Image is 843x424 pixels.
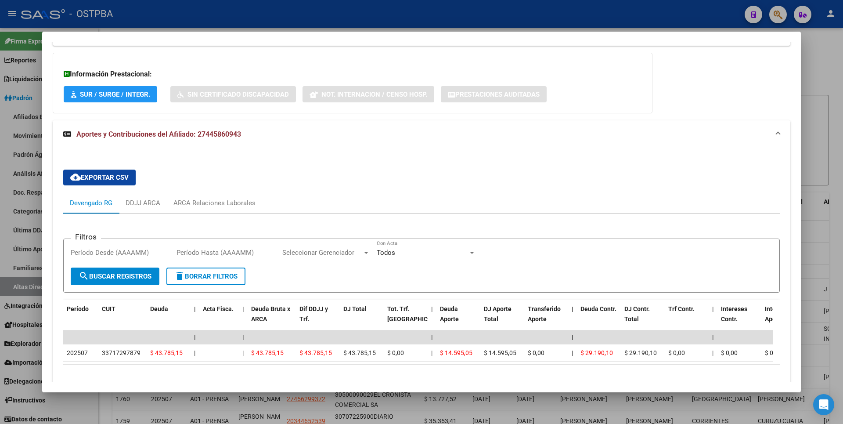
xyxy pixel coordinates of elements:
[721,305,747,323] span: Intereses Contr.
[199,300,239,338] datatable-header-cell: Acta Fisca.
[580,349,613,356] span: $ 29.190,10
[166,268,245,285] button: Borrar Filtros
[67,305,89,312] span: Período
[431,333,433,341] span: |
[440,349,472,356] span: $ 14.595,05
[765,349,782,356] span: $ 0,00
[70,172,81,182] mat-icon: cloud_download
[431,305,433,312] span: |
[528,305,561,323] span: Transferido Aporte
[431,349,432,356] span: |
[53,120,790,149] mat-expansion-panel-header: Aportes y Contribuciones del Afiliado: 27445860943
[709,300,717,338] datatable-header-cell: |
[484,349,516,356] span: $ 14.595,05
[572,349,573,356] span: |
[170,86,296,102] button: Sin Certificado Discapacidad
[624,349,657,356] span: $ 29.190,10
[568,300,577,338] datatable-header-cell: |
[150,349,183,356] span: $ 43.785,15
[580,305,616,312] span: Deuda Contr.
[624,305,650,323] span: DJ Contr. Total
[441,86,547,102] button: Prestaciones Auditadas
[455,91,540,98] span: Prestaciones Auditadas
[484,305,512,323] span: DJ Aporte Total
[528,349,544,356] span: $ 0,00
[242,305,244,312] span: |
[63,170,136,185] button: Exportar CSV
[340,300,384,338] datatable-header-cell: DJ Total
[299,349,332,356] span: $ 43.785,15
[712,305,714,312] span: |
[712,349,713,356] span: |
[440,305,459,323] span: Deuda Aporte
[712,333,714,341] span: |
[299,305,328,323] span: Dif DDJJ y Trf.
[187,91,289,98] span: Sin Certificado Discapacidad
[428,300,436,338] datatable-header-cell: |
[343,349,376,356] span: $ 43.785,15
[387,305,447,323] span: Tot. Trf. [GEOGRAPHIC_DATA]
[98,300,147,338] datatable-header-cell: CUIT
[572,333,573,341] span: |
[717,300,761,338] datatable-header-cell: Intereses Contr.
[377,249,395,257] span: Todos
[64,69,641,80] h3: Información Prestacional:
[71,268,159,285] button: Buscar Registros
[480,300,524,338] datatable-header-cell: DJ Aporte Total
[239,300,248,338] datatable-header-cell: |
[126,198,160,208] div: DDJJ ARCA
[387,349,404,356] span: $ 0,00
[248,300,296,338] datatable-header-cell: Deuda Bruta x ARCA
[572,305,573,312] span: |
[343,305,367,312] span: DJ Total
[174,272,238,280] span: Borrar Filtros
[194,349,195,356] span: |
[191,300,199,338] datatable-header-cell: |
[668,305,695,312] span: Trf Contr.
[251,349,284,356] span: $ 43.785,15
[203,305,234,312] span: Acta Fisca.
[621,300,665,338] datatable-header-cell: DJ Contr. Total
[282,249,362,257] span: Seleccionar Gerenciador
[524,300,568,338] datatable-header-cell: Transferido Aporte
[147,300,191,338] datatable-header-cell: Deuda
[173,198,256,208] div: ARCA Relaciones Laborales
[194,305,196,312] span: |
[76,130,241,138] span: Aportes y Contribuciones del Afiliado: 27445860943
[436,300,480,338] datatable-header-cell: Deuda Aporte
[102,305,115,312] span: CUIT
[242,349,244,356] span: |
[321,91,427,98] span: Not. Internacion / Censo Hosp.
[79,271,89,281] mat-icon: search
[296,300,340,338] datatable-header-cell: Dif DDJJ y Trf.
[384,300,428,338] datatable-header-cell: Tot. Trf. Bruto
[67,349,88,356] span: 202507
[242,333,244,341] span: |
[80,91,150,98] span: SUR / SURGE / INTEGR.
[765,305,791,323] span: Intereses Aporte
[813,394,834,415] div: Open Intercom Messenger
[721,349,738,356] span: $ 0,00
[174,271,185,281] mat-icon: delete
[64,86,157,102] button: SUR / SURGE / INTEGR.
[665,300,709,338] datatable-header-cell: Trf Contr.
[79,272,151,280] span: Buscar Registros
[53,149,790,408] div: Aportes y Contribuciones del Afiliado: 27445860943
[194,333,196,341] span: |
[303,86,434,102] button: Not. Internacion / Censo Hosp.
[63,300,98,338] datatable-header-cell: Período
[70,174,129,181] span: Exportar CSV
[150,305,168,312] span: Deuda
[70,198,112,208] div: Devengado RG
[668,349,685,356] span: $ 0,00
[577,300,621,338] datatable-header-cell: Deuda Contr.
[102,348,140,358] div: 33717297879
[71,232,101,242] h3: Filtros
[761,300,805,338] datatable-header-cell: Intereses Aporte
[251,305,290,323] span: Deuda Bruta x ARCA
